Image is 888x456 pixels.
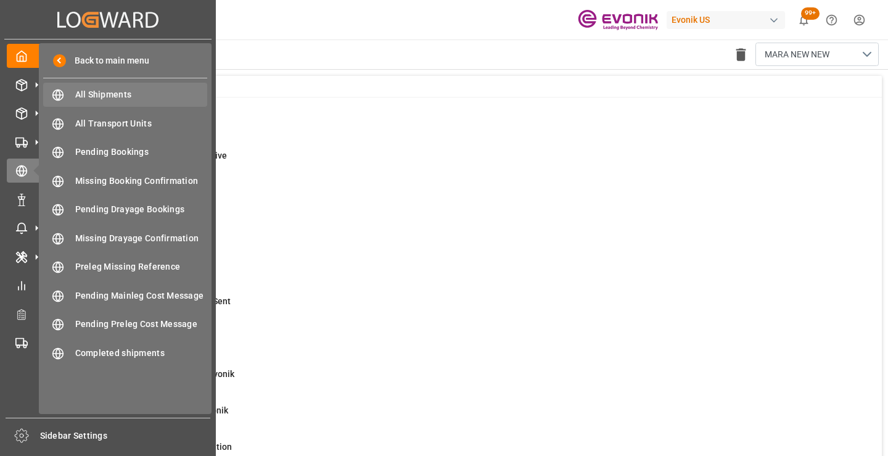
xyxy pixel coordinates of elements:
span: MARA NEW NEW [765,48,829,61]
a: 18ABS: No Init Bkg Conf DateShipment [63,186,866,212]
a: My Reports [7,273,209,297]
a: Preleg Missing Reference [43,255,207,279]
img: Evonik-brand-mark-Deep-Purple-RGB.jpeg_1700498283.jpeg [578,9,658,31]
a: All Shipments [43,83,207,107]
span: Completed shipments [75,347,208,360]
div: Evonik US [667,11,785,29]
a: 0Deactivated EDI - Shipment ActiveShipment [63,149,866,175]
a: 19ETA > 10 Days , No ATA EnteredShipment [63,259,866,284]
a: Transport Planner [7,302,209,326]
span: 99+ [801,7,820,20]
a: All Transport Units [43,111,207,135]
span: Pending Drayage Bookings [75,203,208,216]
span: Sidebar Settings [40,429,211,442]
a: Transport Planning [7,331,209,355]
span: Pending Preleg Cost Message [75,318,208,331]
button: show 100 new notifications [790,6,818,34]
span: Missing Booking Confirmation [75,175,208,188]
span: Back to main menu [66,54,149,67]
a: My Cockpit [7,44,209,68]
a: 10ETD < 3 Days,No Del # Rec'dShipment [63,331,866,357]
a: Pending Mainleg Cost Message [43,283,207,307]
a: Pending Drayage Bookings [43,197,207,222]
span: All Transport Units [75,117,208,130]
span: Pending Mainleg Cost Message [75,289,208,302]
a: Missing Booking Confirmation [43,168,207,193]
a: 0Error Sales Order Update to EvonikShipment [63,404,866,430]
a: Pending Preleg Cost Message [43,312,207,336]
a: 35ETD>3 Days Past,No Cost Msg SentShipment [63,295,866,321]
span: Missing Drayage Confirmation [75,232,208,245]
span: Preleg Missing Reference [75,260,208,273]
button: Evonik US [667,8,790,31]
a: Completed shipments [43,341,207,365]
a: 0MOT Missing at Order LevelSales Order-IVPO [63,113,866,139]
span: Pending Bookings [75,146,208,159]
a: Pending Bookings [43,140,207,164]
button: Help Center [818,6,845,34]
button: open menu [755,43,879,66]
a: 13ABS: No Bkg Req Sent DateShipment [63,222,866,248]
a: Missing Drayage Confirmation [43,226,207,250]
span: All Shipments [75,88,208,101]
a: Non Conformance [7,187,209,211]
a: 0Error on Initial Sales Order to EvonikShipment [63,368,866,394]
